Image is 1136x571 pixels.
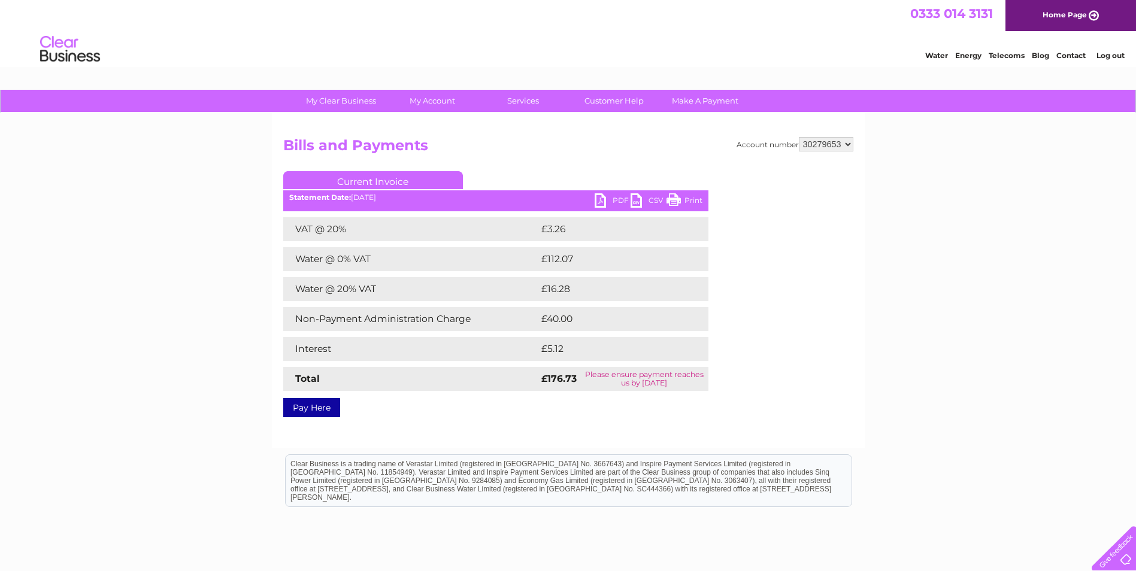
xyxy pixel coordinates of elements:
a: Print [667,193,702,211]
a: Blog [1032,51,1049,60]
strong: Total [295,373,320,384]
td: Interest [283,337,538,361]
a: Water [925,51,948,60]
a: Telecoms [989,51,1025,60]
td: Non-Payment Administration Charge [283,307,538,331]
b: Statement Date: [289,193,351,202]
a: PDF [595,193,631,211]
td: Water @ 0% VAT [283,247,538,271]
a: Energy [955,51,981,60]
td: Please ensure payment reaches us by [DATE] [580,367,708,391]
div: [DATE] [283,193,708,202]
a: Services [474,90,572,112]
td: £16.28 [538,277,683,301]
h2: Bills and Payments [283,137,853,160]
a: CSV [631,193,667,211]
a: Current Invoice [283,171,463,189]
td: £5.12 [538,337,678,361]
td: Water @ 20% VAT [283,277,538,301]
td: £40.00 [538,307,685,331]
a: Make A Payment [656,90,755,112]
a: 0333 014 3131 [910,6,993,21]
a: My Account [383,90,481,112]
a: Contact [1056,51,1086,60]
img: logo.png [40,31,101,68]
td: £3.26 [538,217,680,241]
a: Log out [1096,51,1125,60]
a: My Clear Business [292,90,390,112]
strong: £176.73 [541,373,577,384]
a: Pay Here [283,398,340,417]
div: Clear Business is a trading name of Verastar Limited (registered in [GEOGRAPHIC_DATA] No. 3667643... [286,7,852,58]
a: Customer Help [565,90,664,112]
td: VAT @ 20% [283,217,538,241]
td: £112.07 [538,247,685,271]
div: Account number [737,137,853,151]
